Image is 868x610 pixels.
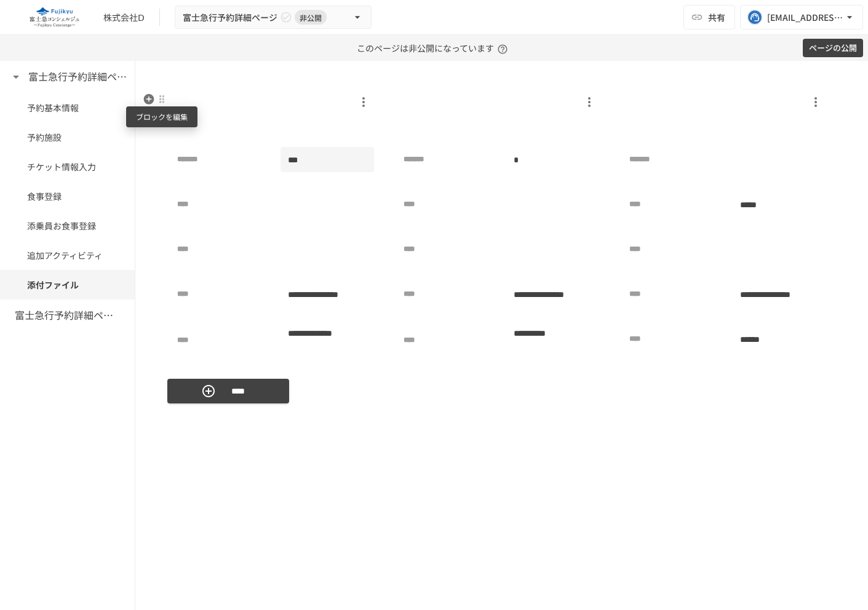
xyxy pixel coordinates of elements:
button: ページの公開 [803,39,863,58]
span: 富士急行予約詳細ページ [183,10,277,25]
h6: 富士急行予約詳細ページ [15,307,113,323]
span: 添乗員お食事登録 [27,219,108,232]
span: 食事登録 [27,189,108,203]
span: 添付ファイル [27,278,108,291]
button: [EMAIL_ADDRESS][DOMAIN_NAME] [740,5,863,30]
span: 追加アクティビティ [27,248,108,262]
div: [EMAIL_ADDRESS][DOMAIN_NAME] [767,10,843,25]
p: このページは非公開になっています [357,35,511,61]
button: 富士急行予約詳細ページ非公開 [175,6,372,30]
div: 株式会社Ⅾ [103,11,145,24]
span: 共有 [708,10,725,24]
img: eQeGXtYPV2fEKIA3pizDiVdzO5gJTl2ahLbsPaD2E4R [15,7,94,27]
span: 非公開 [295,11,327,24]
span: 予約施設 [27,130,108,144]
span: 予約基本情報 [27,101,108,114]
h6: 富士急行予約詳細ページ [28,69,127,85]
span: チケット情報入力 [27,160,108,173]
button: 共有 [683,5,735,30]
div: ブロックを編集 [126,106,197,127]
